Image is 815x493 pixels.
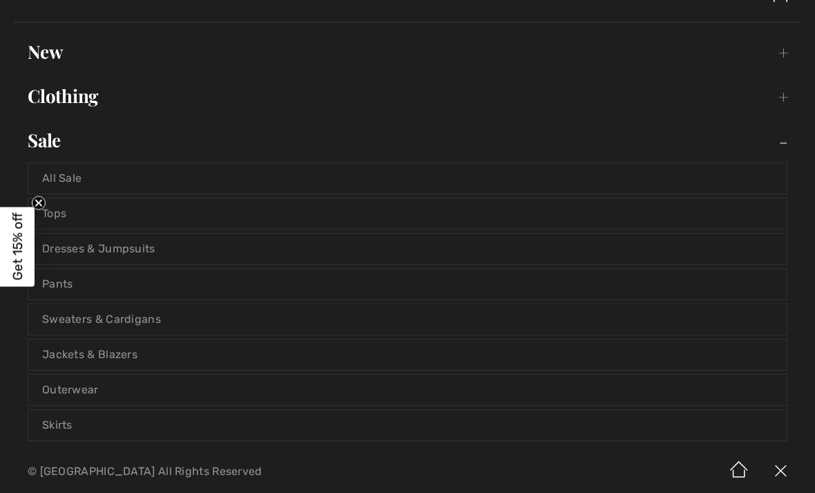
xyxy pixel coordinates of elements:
a: Sweaters & Cardigans [28,304,787,335]
a: Skirts [28,410,787,440]
a: Outerwear [28,375,787,405]
p: © [GEOGRAPHIC_DATA] All Rights Reserved [28,467,479,476]
span: Get 15% off [10,213,26,281]
a: Pants [28,269,787,299]
a: Jackets & Blazers [28,339,787,370]
img: X [760,450,801,493]
a: Tops [28,198,787,229]
a: Sale [14,125,801,156]
button: Close teaser [32,196,46,210]
a: Dresses & Jumpsuits [28,234,787,264]
a: Clothing [14,81,801,111]
a: New [14,37,801,67]
a: All Sale [28,163,787,194]
span: Help [32,10,60,22]
img: Home [718,450,760,493]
